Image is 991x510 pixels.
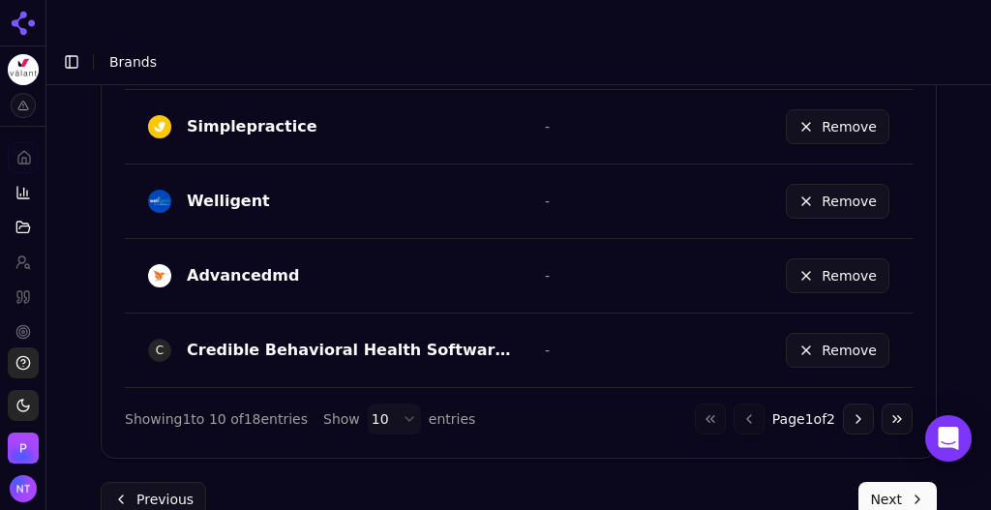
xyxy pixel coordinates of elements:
[429,409,476,429] span: entries
[10,475,37,502] button: Open user button
[772,409,835,429] span: Page 1 of 2
[109,54,157,70] span: Brands
[187,339,514,362] div: Credible Behavioral Health Software (wellsky)
[545,194,550,209] span: -
[148,264,171,287] img: AdvancedMD
[786,333,889,368] button: Remove
[8,54,39,85] img: Valant
[148,115,171,138] img: simplepractice
[545,268,550,284] span: -
[187,190,270,213] div: Welligent
[10,475,37,502] img: Nate Tower
[8,433,39,464] button: Open organization switcher
[786,184,889,219] button: Remove
[125,409,308,429] div: Showing 1 to 10 of 18 entries
[545,119,550,135] span: -
[109,52,157,72] nav: breadcrumb
[187,264,299,287] div: Advancedmd
[545,343,550,358] span: -
[148,190,171,213] img: welligent
[786,258,889,293] button: Remove
[925,415,972,462] div: Open Intercom Messenger
[786,109,889,144] button: Remove
[187,115,317,138] div: Simplepractice
[8,433,39,464] img: Perrill
[148,339,171,362] span: C
[8,54,39,85] button: Current brand: Valant
[323,409,360,429] span: Show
